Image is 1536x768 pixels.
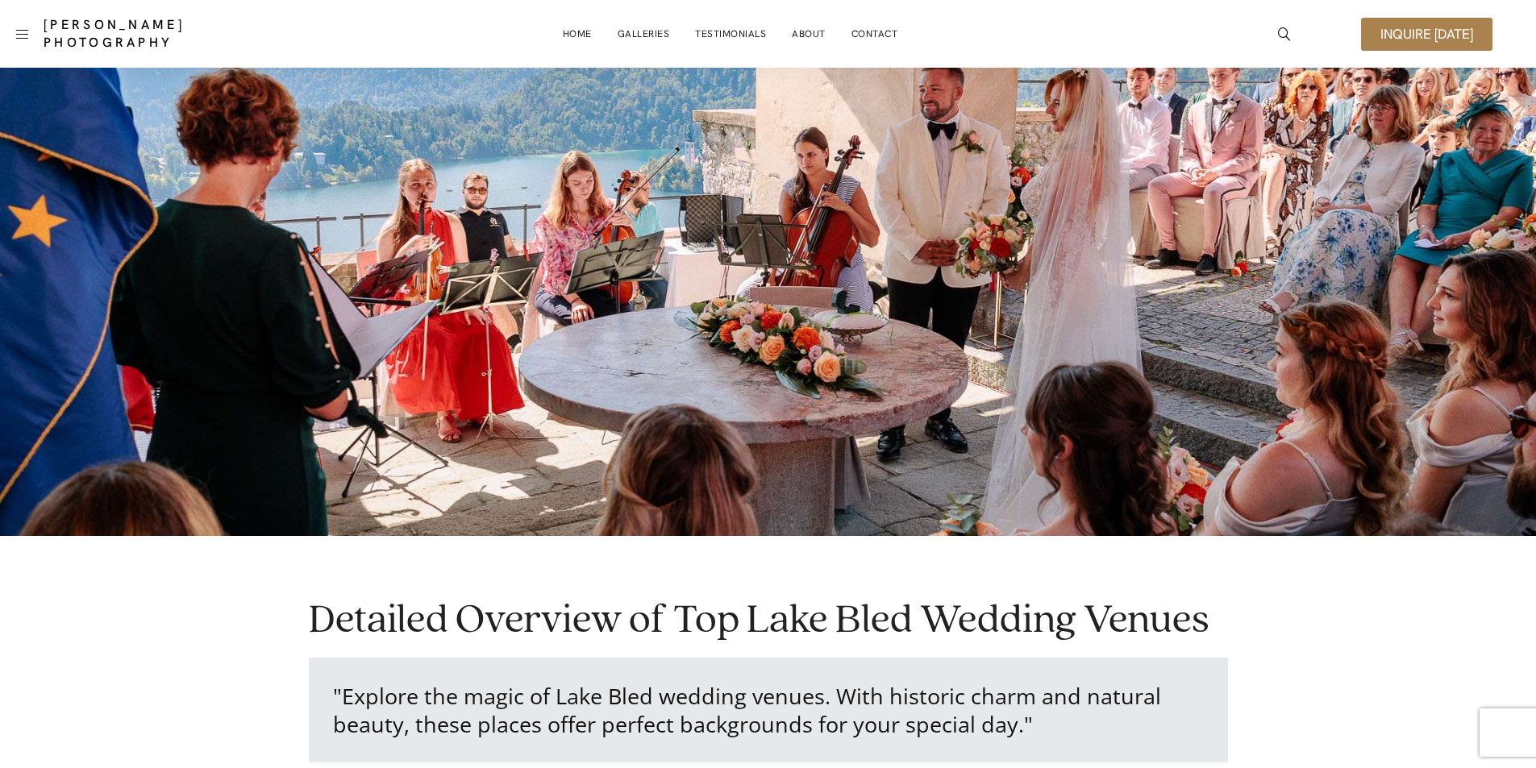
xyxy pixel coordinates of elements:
[1270,19,1299,48] a: icon-magnifying-glass34
[333,682,1204,738] p: "Explore the magic of Lake Bled wedding venues. With historic charm and natural beauty, these pla...
[44,16,304,52] a: [PERSON_NAME] Photography
[792,18,826,50] a: About
[618,18,670,50] a: Galleries
[563,18,592,50] a: Home
[851,18,898,50] a: Contact
[309,600,1228,641] h1: Detailed Overview of Top Lake Bled Wedding Venues
[695,18,766,50] a: Testimonials
[1361,18,1492,51] a: Inquire [DATE]
[1380,27,1473,41] span: Inquire [DATE]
